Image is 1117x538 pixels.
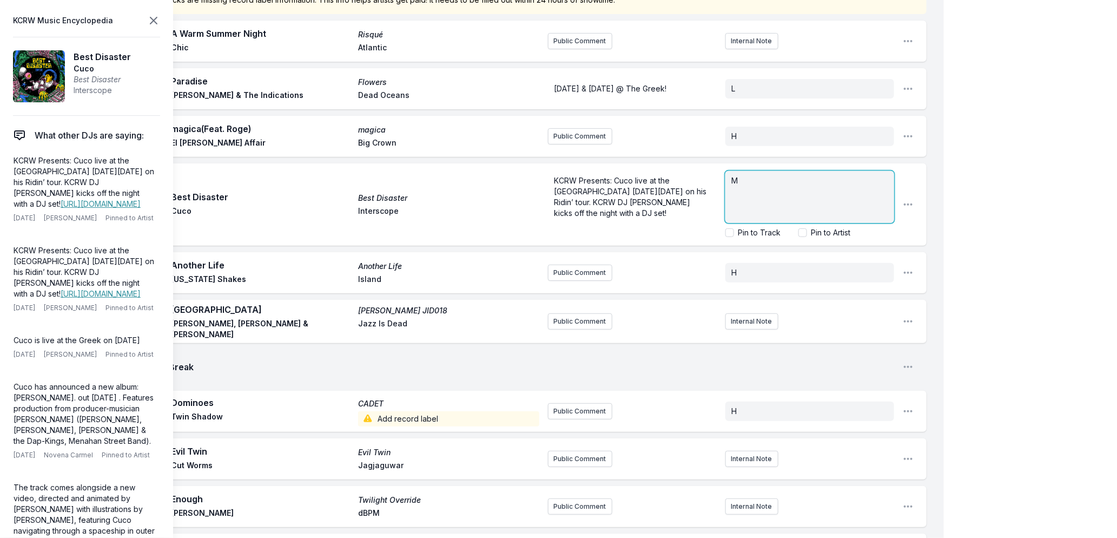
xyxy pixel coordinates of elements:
[548,128,612,145] button: Public Comment
[171,42,352,55] span: Chic
[14,335,155,346] p: Cuco is live at the Greek on [DATE]
[171,318,352,340] span: [PERSON_NAME], [PERSON_NAME] & [PERSON_NAME]
[171,508,352,521] span: [PERSON_NAME]
[358,318,539,340] span: Jazz Is Dead
[74,63,131,74] span: Cuco
[358,460,539,473] span: Jagjaguwar
[171,206,352,219] span: Cuco
[358,193,539,204] span: Best Disaster
[13,50,65,102] img: Best Disaster
[171,445,352,458] span: Evil Twin
[903,83,914,94] button: Open playlist item options
[358,508,539,521] span: dBPM
[171,75,352,88] span: Paradise
[74,74,131,85] span: Best Disaster
[903,199,914,210] button: Open playlist item options
[171,259,352,272] span: Another Life
[358,206,539,219] span: Interscope
[358,137,539,150] span: Big Crown
[14,214,35,222] span: [DATE]
[74,50,131,63] span: Best Disaster
[732,84,736,93] span: L
[358,90,539,103] span: Dead Oceans
[171,90,352,103] span: [PERSON_NAME] & The Indications
[358,29,539,40] span: Risqué
[548,451,612,467] button: Public Comment
[171,460,352,473] span: Cut Worms
[171,411,352,427] span: Twin Shadow
[903,316,914,327] button: Open playlist item options
[725,451,778,467] button: Internal Note
[171,303,352,316] span: [GEOGRAPHIC_DATA]
[358,77,539,88] span: Flowers
[903,501,914,512] button: Open playlist item options
[105,304,154,312] span: Pinned to Artist
[554,176,709,218] span: KCRW Presents: Cuco live at the [GEOGRAPHIC_DATA] [DATE][DATE] on his Ridin’ tour. KCRW DJ [PERSO...
[35,129,144,142] span: What other DJs are saying:
[358,42,539,55] span: Atlantic
[171,137,352,150] span: El [PERSON_NAME] Affair
[358,411,539,427] span: Add record label
[811,227,851,238] label: Pin to Artist
[14,451,35,460] span: [DATE]
[358,274,539,287] span: Island
[548,33,612,49] button: Public Comment
[358,447,539,458] span: Evil Twin
[171,493,352,506] span: Enough
[44,350,97,359] span: [PERSON_NAME]
[358,124,539,135] span: magica
[903,267,914,278] button: Open playlist item options
[732,176,738,185] span: M
[358,495,539,506] span: Twilight Override
[171,274,352,287] span: [US_STATE] Shakes
[74,85,131,96] span: Interscope
[14,245,155,299] p: KCRW Presents: Cuco live at the [GEOGRAPHIC_DATA] [DATE][DATE] on his Ridin’ tour. KCRW DJ [PERSO...
[105,214,154,222] span: Pinned to Artist
[44,451,93,460] span: Novena Carmel
[102,451,150,460] span: Pinned to Artist
[61,199,141,208] a: [URL][DOMAIN_NAME]
[14,155,155,209] p: KCRW Presents: Cuco live at the [GEOGRAPHIC_DATA] [DATE][DATE] on his Ridin’ tour. KCRW DJ [PERSO...
[169,360,894,373] span: Break
[171,396,352,409] span: Dominoes
[903,36,914,47] button: Open playlist item options
[725,313,778,330] button: Internal Note
[548,403,612,419] button: Public Comment
[725,33,778,49] button: Internal Note
[725,498,778,515] button: Internal Note
[44,304,97,312] span: [PERSON_NAME]
[44,214,97,222] span: [PERSON_NAME]
[548,313,612,330] button: Public Comment
[738,227,781,238] label: Pin to Track
[171,122,352,135] span: magica (Feat. Roge)
[171,27,352,40] span: A Warm Summer Night
[903,362,914,372] button: Open playlist item options
[14,350,35,359] span: [DATE]
[14,304,35,312] span: [DATE]
[548,498,612,515] button: Public Comment
[732,132,737,141] span: H
[903,131,914,142] button: Open playlist item options
[732,268,737,277] span: H
[13,13,113,28] span: KCRW Music Encyclopedia
[732,406,737,416] span: H
[61,289,141,298] a: [URL][DOMAIN_NAME]
[358,398,539,409] span: CADET
[14,382,155,447] p: Cuco has announced a new album: [PERSON_NAME]. out [DATE] . Features production from producer-mus...
[903,454,914,464] button: Open playlist item options
[358,305,539,316] span: [PERSON_NAME] JID018
[105,350,154,359] span: Pinned to Artist
[358,261,539,272] span: Another Life
[903,406,914,417] button: Open playlist item options
[554,84,667,93] span: [DATE] & [DATE] @ The Greek!
[171,191,352,204] span: Best Disaster
[548,265,612,281] button: Public Comment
